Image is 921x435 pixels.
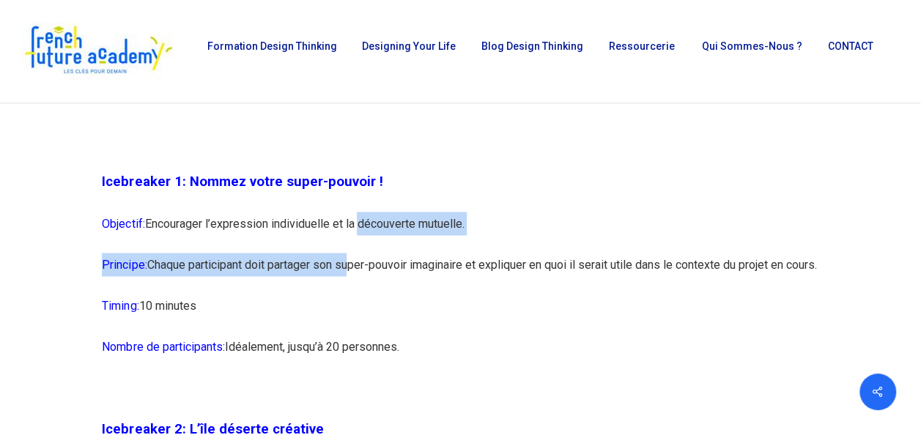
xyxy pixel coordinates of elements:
[102,298,138,312] span: Timing:
[362,40,456,52] span: Designing Your Life
[695,41,806,62] a: Qui sommes-nous ?
[200,41,340,62] a: Formation Design Thinking
[602,41,679,62] a: Ressourcerie
[102,339,224,353] span: Nombre de participants:
[102,335,818,376] p: Idéalement, jusqu’à 20 personnes.
[828,40,873,52] span: CONTACT
[102,294,818,335] p: 10 minutes
[481,40,583,52] span: Blog Design Thinking
[207,40,337,52] span: Formation Design Thinking
[702,40,802,52] span: Qui sommes-nous ?
[821,41,879,62] a: CONTACT
[355,41,459,62] a: Designing Your Life
[102,216,144,230] span: Objectif:
[474,41,587,62] a: Blog Design Thinking
[102,174,382,190] span: Icebreaker 1: Nommez votre super-pouvoir !
[102,257,147,271] span: Principe:
[21,22,175,81] img: French Future Academy
[609,40,675,52] span: Ressourcerie
[102,253,818,294] p: Chaque participant doit partager son super-pouvoir imaginaire et expliquer en quoi il serait util...
[102,212,818,253] p: Encourager l’expression individuelle et la découverte mutuelle.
